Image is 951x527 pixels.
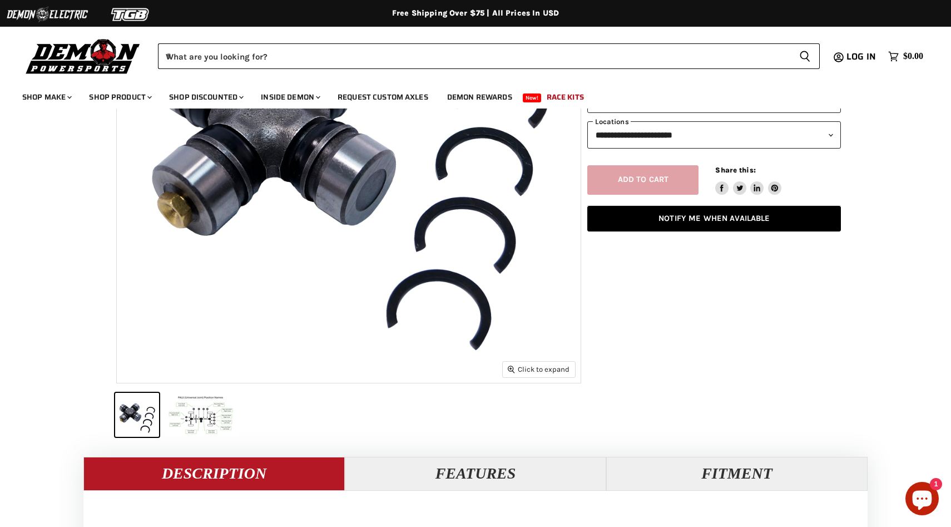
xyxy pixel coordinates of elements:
[329,86,437,109] a: Request Custom Axles
[903,51,923,62] span: $0.00
[841,52,883,62] a: Log in
[81,86,158,109] a: Shop Product
[14,81,920,109] ul: Main menu
[115,393,159,437] button: Suzuki QuadRunner 250 Rugged Universal Joint thumbnail
[252,86,327,109] a: Inside Demon
[161,86,250,109] a: Shop Discounted
[587,206,841,232] a: Notify Me When Available
[14,86,78,109] a: Shop Make
[846,50,876,63] span: Log in
[89,4,172,25] img: TGB Logo 2
[83,457,345,490] button: Description
[31,8,920,18] div: Free Shipping Over $75 | All Prices In USD
[790,43,820,69] button: Search
[439,86,521,109] a: Demon Rewards
[538,86,592,109] a: Race Kits
[158,43,790,69] input: When autocomplete results are available use up and down arrows to review and enter to select
[22,36,144,76] img: Demon Powersports
[587,121,841,149] select: keys
[508,365,569,373] span: Click to expand
[606,457,868,490] button: Fitment
[158,43,820,69] form: Product
[345,457,606,490] button: Features
[162,393,239,437] button: Suzuki QuadRunner 250 Rugged Universal Joint thumbnail
[902,482,942,518] inbox-online-store-chat: Shopify online store chat
[6,4,89,25] img: Demon Electric Logo 2
[523,93,542,102] span: New!
[883,48,929,65] a: $0.00
[715,166,755,174] span: Share this:
[715,165,781,195] aside: Share this:
[503,362,575,377] button: Click to expand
